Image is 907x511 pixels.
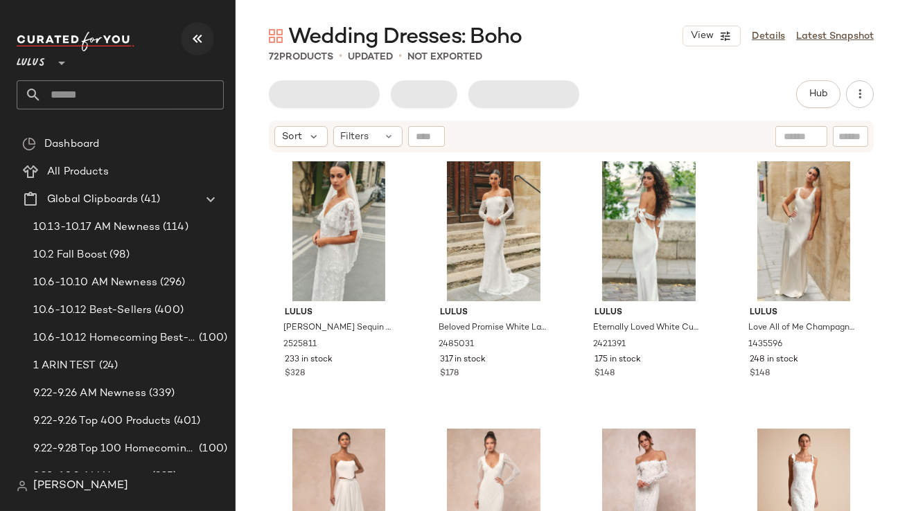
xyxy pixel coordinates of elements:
[269,50,333,64] div: Products
[33,247,107,263] span: 10.2 Fall Boost
[33,413,171,429] span: 9.22-9.26 Top 400 Products
[33,386,146,402] span: 9.22-9.26 AM Newness
[440,354,486,366] span: 317 in stock
[748,322,856,334] span: Love All of Me Champagne Satin Maxi Dress
[274,161,404,301] img: 13112061_2525811.jpg
[152,303,184,319] span: (400)
[269,29,283,43] img: svg%3e
[595,368,615,380] span: $148
[593,322,701,334] span: Eternally Loved White Cutout Satin Off-the-Shoulder Maxi Dress
[149,469,177,485] span: (325)
[17,32,134,51] img: cfy_white_logo.C9jOOHJF.svg
[439,322,547,334] span: Beloved Promise White Lace Off-the-Shoulder Mermaid Maxi Dress
[341,129,369,144] span: Filters
[683,26,741,46] button: View
[748,339,782,351] span: 1435596
[285,354,333,366] span: 233 in stock
[17,47,45,72] span: Lulus
[196,330,227,346] span: (100)
[595,354,641,366] span: 175 in stock
[348,50,393,64] p: updated
[157,275,186,291] span: (296)
[595,307,703,319] span: Lulus
[796,29,874,44] a: Latest Snapshot
[750,307,858,319] span: Lulus
[107,247,130,263] span: (98)
[22,137,36,151] img: svg%3e
[33,330,196,346] span: 10.6-10.12 Homecoming Best-Sellers
[138,192,160,208] span: (41)
[583,161,714,301] img: 13112041_2421391.jpg
[288,24,522,51] span: Wedding Dresses: Boho
[196,441,227,457] span: (100)
[269,52,279,62] span: 72
[398,48,402,65] span: •
[407,50,482,64] p: Not Exported
[809,89,828,100] span: Hub
[282,129,302,144] span: Sort
[429,161,559,301] img: 13112141_2485031.jpg
[739,161,869,301] img: 13112181_1435596.jpg
[47,192,138,208] span: Global Clipboards
[285,307,393,319] span: Lulus
[33,219,160,235] span: 10.13-10.17 AM Newness
[283,322,391,334] span: [PERSON_NAME] Sequin Flutter Sleeve Maxi Dress
[439,339,474,351] span: 2485031
[750,368,770,380] span: $148
[285,368,305,380] span: $328
[283,339,317,351] span: 2525811
[440,307,548,319] span: Lulus
[593,339,626,351] span: 2421391
[440,368,459,380] span: $178
[33,478,128,494] span: [PERSON_NAME]
[752,29,785,44] a: Details
[33,469,149,485] span: 9.29-10.3 AM Newness
[690,30,714,42] span: View
[47,164,109,180] span: All Products
[33,441,196,457] span: 9.22-9.28 Top 100 Homecoming Dresses
[33,275,157,291] span: 10.6-10.10 AM Newness
[339,48,342,65] span: •
[171,413,201,429] span: (401)
[17,481,28,492] img: svg%3e
[33,303,152,319] span: 10.6-10.12 Best-Sellers
[96,358,118,374] span: (24)
[796,80,840,108] button: Hub
[146,386,175,402] span: (339)
[44,136,99,152] span: Dashboard
[33,358,96,374] span: 1 ARIN TEST
[160,219,188,235] span: (114)
[750,354,798,366] span: 248 in stock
